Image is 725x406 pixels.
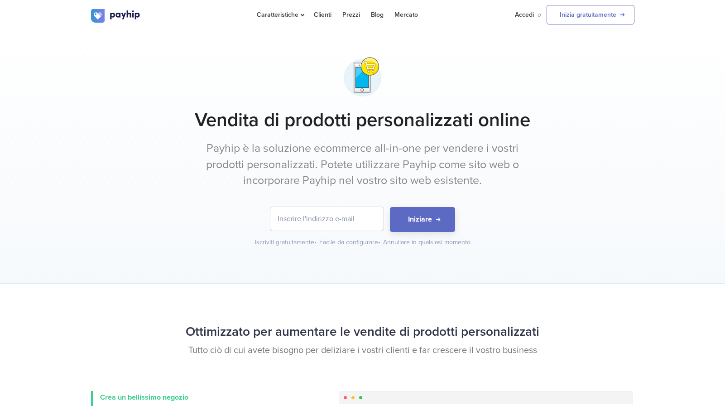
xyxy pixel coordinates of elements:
[270,207,384,231] input: Inserire l'indirizzo e-mail
[383,238,471,247] div: Annullare in qualsiasi momento
[91,109,634,131] h1: Vendita di prodotti personalizzati online
[378,238,380,246] span: •
[91,344,634,357] p: Tutto ciò di cui avete bisogno per deliziare i vostri clienti e far crescere il vostro business
[340,54,385,100] img: phone-app-shop-1-gjgog5l6q35667je1tgaw7.png
[547,5,634,24] a: Inizia gratuitamente
[390,207,455,232] button: Iniziare
[319,238,381,247] div: Facile da configurare
[257,11,303,19] span: Caratteristiche
[193,140,533,189] p: Payhip è la soluzione ecommerce all-in-one per vendere i vostri prodotti personalizzati. Potete u...
[314,238,317,246] span: •
[91,320,634,344] h2: Ottimizzato per aumentare le vendite di prodotti personalizzati
[91,9,141,23] img: logo.svg
[100,393,188,402] span: Crea un bellissimo negozio
[255,238,317,247] div: Iscriviti gratuitamente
